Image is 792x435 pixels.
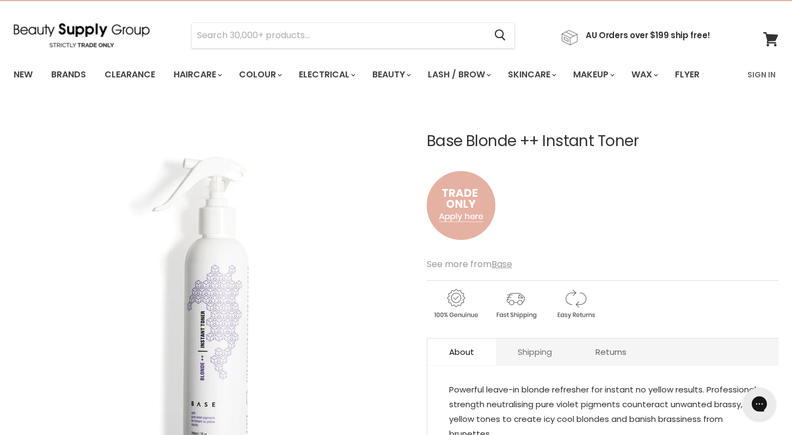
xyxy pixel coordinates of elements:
a: Shipping [496,339,574,365]
a: Sign In [741,63,782,86]
img: to.png [427,160,495,251]
a: About [427,339,496,365]
form: Product [191,22,515,49]
a: Makeup [565,63,621,86]
a: Flyer [667,63,708,86]
iframe: Gorgias live chat messenger [738,384,781,424]
a: Electrical [291,63,362,86]
a: Returns [574,339,648,365]
a: Skincare [500,63,563,86]
img: genuine.gif [427,287,484,321]
a: Clearance [96,63,163,86]
input: Search [192,23,486,48]
a: Beauty [364,63,418,86]
a: New [5,63,41,86]
ul: Main menu [5,59,725,90]
a: Colour [231,63,288,86]
a: Brands [43,63,94,86]
a: Lash / Brow [420,63,498,86]
h1: Base Blonde ++ Instant Toner [427,133,778,150]
a: Wax [623,63,665,86]
span: See more from [427,258,512,270]
a: Haircare [165,63,229,86]
img: returns.gif [547,287,604,321]
a: Base [492,258,512,270]
button: Search [486,23,514,48]
img: shipping.gif [487,287,544,321]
